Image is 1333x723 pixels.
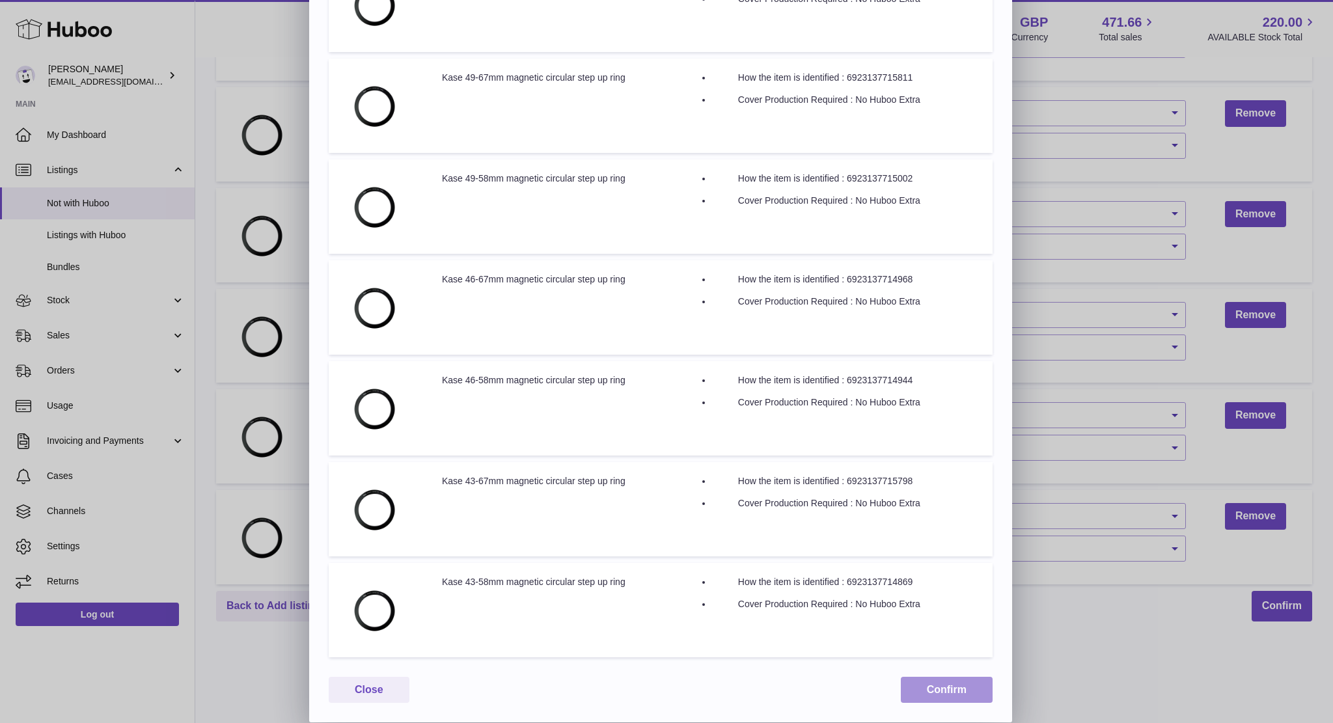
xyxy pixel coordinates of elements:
button: Confirm [901,677,993,703]
li: How the item is identified : 6923137714968 [712,273,980,286]
li: Cover Production Required : No Huboo Extra [712,295,980,308]
td: Kase 46-67mm magnetic circular step up ring [429,260,689,355]
li: Cover Production Required : No Huboo Extra [712,497,980,510]
li: How the item is identified : 6923137715002 [712,172,980,185]
img: 08.-82-95.jpg [342,72,407,137]
img: 08.-82-95.jpg [342,576,407,641]
img: 08.-82-95.jpg [342,172,407,238]
li: Cover Production Required : No Huboo Extra [712,598,980,610]
li: How the item is identified : 6923137714869 [712,576,980,588]
td: Kase 43-67mm magnetic circular step up ring [429,462,689,556]
li: Cover Production Required : No Huboo Extra [712,396,980,409]
img: 08.-82-95.jpg [342,273,407,338]
li: How the item is identified : 6923137715811 [712,72,980,84]
td: Kase 49-67mm magnetic circular step up ring [429,59,689,153]
td: Kase 49-58mm magnetic circular step up ring [429,159,689,254]
td: Kase 43-58mm magnetic circular step up ring [429,563,689,657]
td: Kase 46-58mm magnetic circular step up ring [429,361,689,456]
img: 08.-82-95.jpg [342,374,407,439]
button: Close [329,677,409,703]
li: How the item is identified : 6923137715798 [712,475,980,487]
li: How the item is identified : 6923137714944 [712,374,980,387]
li: Cover Production Required : No Huboo Extra [712,94,980,106]
li: Cover Production Required : No Huboo Extra [712,195,980,207]
img: 08.-82-95.jpg [342,475,407,540]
